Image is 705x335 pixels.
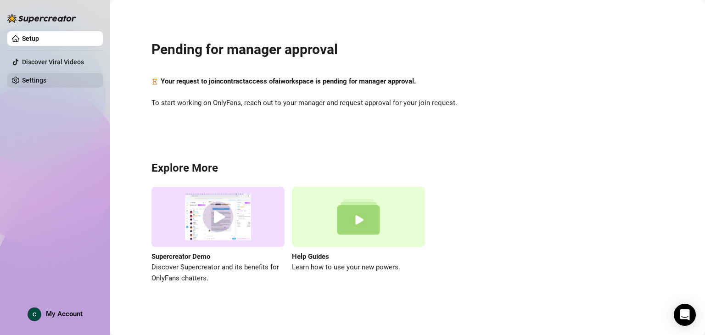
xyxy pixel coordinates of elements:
a: Supercreator DemoDiscover Supercreator and its benefits for OnlyFans chatters. [151,187,285,284]
div: Open Intercom Messenger [674,304,696,326]
strong: Supercreator Demo [151,252,210,261]
strong: Help Guides [292,252,329,261]
span: hourglass [151,76,158,87]
span: To start working on OnlyFans, reach out to your manager and request approval for your join request. [151,98,664,109]
img: help guides [292,187,425,247]
a: Help GuidesLearn how to use your new powers. [292,187,425,284]
span: Learn how to use your new powers. [292,262,425,273]
img: supercreator demo [151,187,285,247]
h2: Pending for manager approval [151,41,664,58]
img: logo-BBDzfeDw.svg [7,14,76,23]
span: My Account [46,310,83,318]
strong: Your request to join contractaccess ofai workspace is pending for manager approval. [161,77,416,85]
span: Discover Supercreator and its benefits for OnlyFans chatters. [151,262,285,284]
h3: Explore More [151,161,664,176]
a: Setup [22,35,39,42]
img: ACg8ocKWXE652D5VSTmQArDzfFT9NMd3V7aVwqhVSf1oej-URlLJxg=s96-c [28,308,41,321]
a: Discover Viral Videos [22,58,84,66]
a: Settings [22,77,46,84]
